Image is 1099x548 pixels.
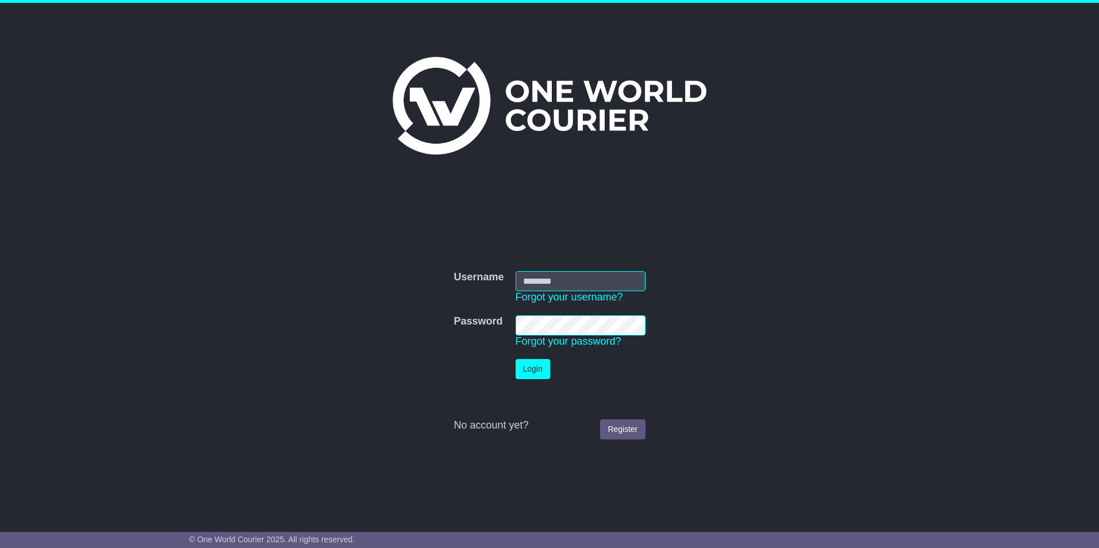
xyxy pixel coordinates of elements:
label: Password [454,315,502,328]
a: Forgot your username? [516,291,623,303]
a: Forgot your password? [516,335,621,347]
img: One World [393,57,706,155]
button: Login [516,359,550,379]
label: Username [454,271,504,284]
span: © One World Courier 2025. All rights reserved. [189,535,355,544]
div: No account yet? [454,419,645,432]
a: Register [600,419,645,439]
